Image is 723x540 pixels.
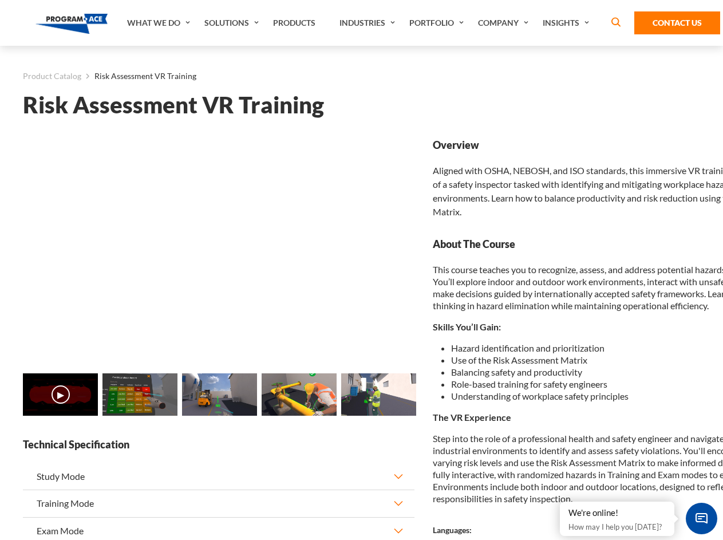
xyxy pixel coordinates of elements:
[634,11,720,34] a: Contact Us
[23,138,414,358] iframe: Risk Assessment VR Training - Video 0
[686,503,717,534] span: Chat Widget
[23,437,414,452] strong: Technical Specification
[23,463,414,490] button: Study Mode
[23,69,81,84] a: Product Catalog
[433,525,472,535] strong: Languages:
[568,520,666,534] p: How may I help you [DATE]?
[35,14,108,34] img: Program-Ace
[182,373,257,416] img: Risk Assessment VR Training - Preview 2
[23,490,414,517] button: Training Mode
[23,373,98,416] img: Risk Assessment VR Training - Video 0
[262,373,337,416] img: Risk Assessment VR Training - Preview 3
[568,507,666,519] div: We're online!
[102,373,177,416] img: Risk Assessment VR Training - Preview 1
[52,385,70,404] button: ▶
[81,69,196,84] li: Risk Assessment VR Training
[341,373,416,416] img: Risk Assessment VR Training - Preview 4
